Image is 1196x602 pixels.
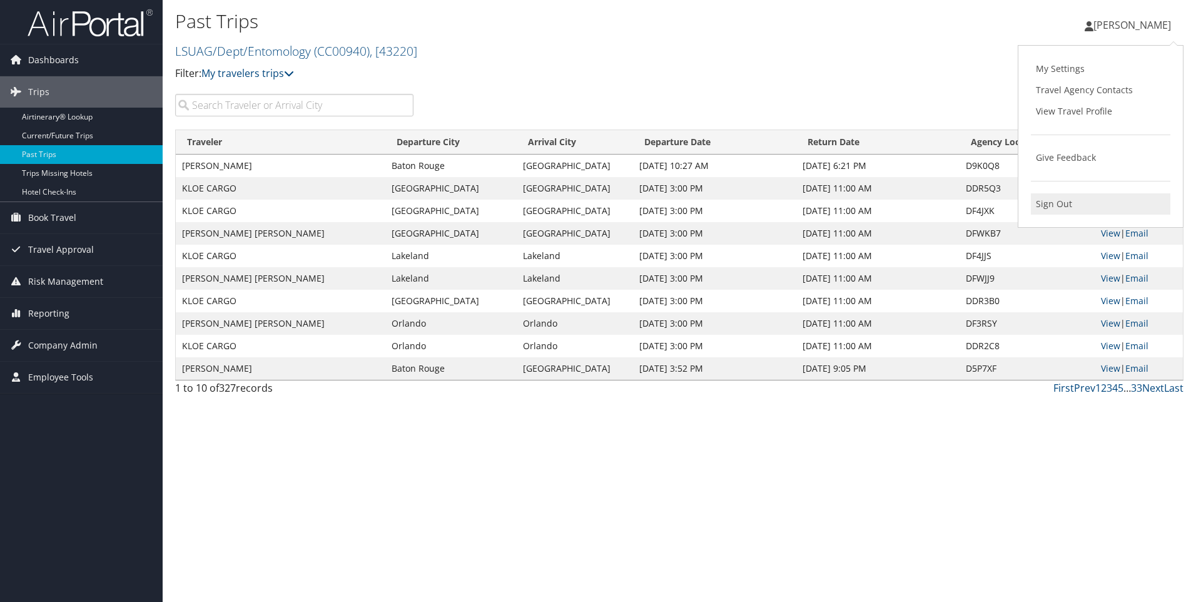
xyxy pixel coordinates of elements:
[960,312,1095,335] td: DF3RSY
[1101,362,1120,374] a: View
[28,362,93,393] span: Employee Tools
[633,177,796,200] td: [DATE] 3:00 PM
[28,234,94,265] span: Travel Approval
[1095,335,1183,357] td: |
[517,312,633,335] td: Orlando
[28,202,76,233] span: Book Travel
[517,155,633,177] td: [GEOGRAPHIC_DATA]
[517,222,633,245] td: [GEOGRAPHIC_DATA]
[796,312,960,335] td: [DATE] 11:00 AM
[1095,381,1101,395] a: 1
[1101,250,1120,262] a: View
[796,335,960,357] td: [DATE] 11:00 AM
[960,357,1095,380] td: D5P7XF
[1093,18,1171,32] span: [PERSON_NAME]
[1095,290,1183,312] td: |
[385,267,517,290] td: Lakeland
[1101,381,1107,395] a: 2
[1131,381,1142,395] a: 33
[1125,340,1148,352] a: Email
[176,200,385,222] td: KLOE CARGO
[1125,317,1148,329] a: Email
[176,335,385,357] td: KLOE CARGO
[517,267,633,290] td: Lakeland
[633,155,796,177] td: [DATE] 10:27 AM
[1095,245,1183,267] td: |
[28,44,79,76] span: Dashboards
[1125,227,1148,239] a: Email
[176,130,385,155] th: Traveler: activate to sort column ascending
[796,222,960,245] td: [DATE] 11:00 AM
[370,43,417,59] span: , [ 43220 ]
[28,298,69,329] span: Reporting
[960,290,1095,312] td: DDR3B0
[219,381,236,395] span: 327
[517,177,633,200] td: [GEOGRAPHIC_DATA]
[517,335,633,357] td: Orlando
[1095,357,1183,380] td: |
[385,155,517,177] td: Baton Rouge
[1031,101,1170,122] a: View Travel Profile
[1142,381,1164,395] a: Next
[1085,6,1183,44] a: [PERSON_NAME]
[517,245,633,267] td: Lakeland
[1123,381,1131,395] span: …
[1074,381,1095,395] a: Prev
[201,66,294,80] a: My travelers trips
[175,380,413,402] div: 1 to 10 of records
[176,312,385,335] td: [PERSON_NAME] [PERSON_NAME]
[176,357,385,380] td: [PERSON_NAME]
[633,290,796,312] td: [DATE] 3:00 PM
[385,177,517,200] td: [GEOGRAPHIC_DATA]
[517,200,633,222] td: [GEOGRAPHIC_DATA]
[1031,193,1170,215] a: Sign Out
[176,155,385,177] td: [PERSON_NAME]
[385,290,517,312] td: [GEOGRAPHIC_DATA]
[633,130,796,155] th: Departure Date: activate to sort column ascending
[176,222,385,245] td: [PERSON_NAME] [PERSON_NAME]
[175,43,417,59] a: LSUAG/Dept/Entomology
[175,66,848,82] p: Filter:
[960,130,1095,155] th: Agency Locator: activate to sort column ascending
[175,94,413,116] input: Search Traveler or Arrival City
[960,177,1095,200] td: DDR5Q3
[1053,381,1074,395] a: First
[1101,295,1120,307] a: View
[633,245,796,267] td: [DATE] 3:00 PM
[385,130,517,155] th: Departure City: activate to sort column ascending
[517,357,633,380] td: [GEOGRAPHIC_DATA]
[1125,295,1148,307] a: Email
[796,200,960,222] td: [DATE] 11:00 AM
[517,290,633,312] td: [GEOGRAPHIC_DATA]
[176,267,385,290] td: [PERSON_NAME] [PERSON_NAME]
[960,245,1095,267] td: DF4JJS
[28,330,98,361] span: Company Admin
[960,155,1095,177] td: D9K0Q8
[1031,79,1170,101] a: Travel Agency Contacts
[1095,222,1183,245] td: |
[1125,272,1148,284] a: Email
[517,130,633,155] th: Arrival City: activate to sort column ascending
[28,8,153,38] img: airportal-logo.png
[385,312,517,335] td: Orlando
[1164,381,1183,395] a: Last
[960,200,1095,222] td: DF4JXK
[1107,381,1112,395] a: 3
[796,290,960,312] td: [DATE] 11:00 AM
[1101,272,1120,284] a: View
[960,222,1095,245] td: DFWKB7
[176,290,385,312] td: KLOE CARGO
[1101,317,1120,329] a: View
[796,267,960,290] td: [DATE] 11:00 AM
[28,266,103,297] span: Risk Management
[385,357,517,380] td: Baton Rouge
[633,312,796,335] td: [DATE] 3:00 PM
[385,335,517,357] td: Orlando
[633,267,796,290] td: [DATE] 3:00 PM
[1125,250,1148,262] a: Email
[633,222,796,245] td: [DATE] 3:00 PM
[1118,381,1123,395] a: 5
[1095,312,1183,335] td: |
[796,155,960,177] td: [DATE] 6:21 PM
[1125,362,1148,374] a: Email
